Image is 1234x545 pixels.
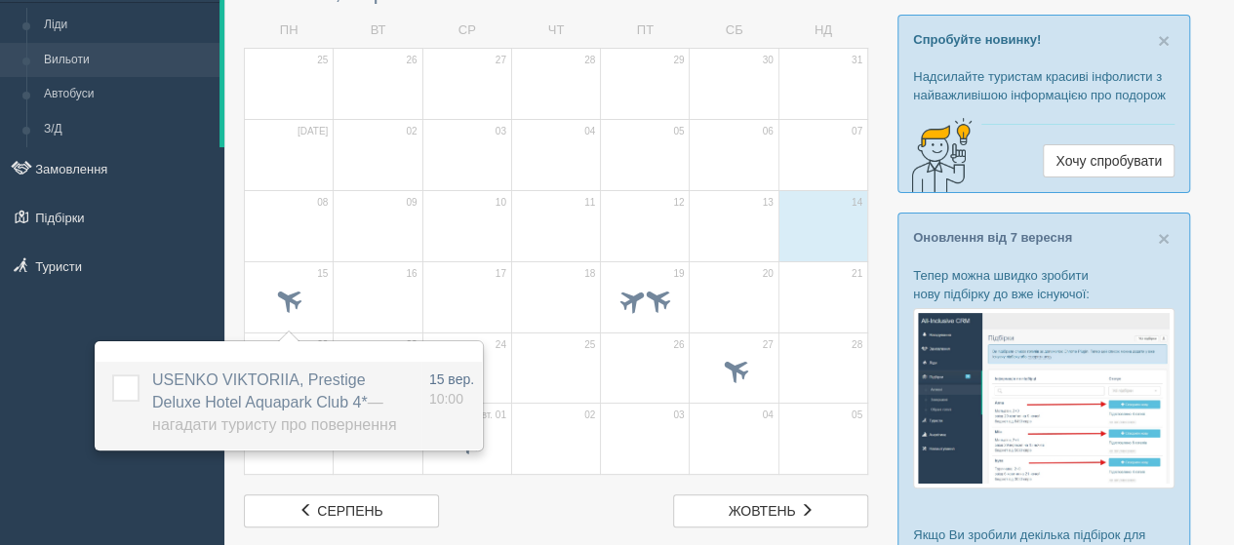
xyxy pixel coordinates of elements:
[898,116,976,194] img: creative-idea-2907357.png
[1158,228,1170,249] button: Close
[852,125,862,138] span: 07
[406,54,417,67] span: 26
[1158,30,1170,51] button: Close
[852,196,862,210] span: 14
[35,112,219,147] a: З/Д
[317,196,328,210] span: 08
[422,14,511,48] td: СР
[245,14,334,48] td: ПН
[601,14,690,48] td: ПТ
[584,409,595,422] span: 02
[913,230,1072,245] a: Оновлення від 7 вересня
[406,196,417,210] span: 09
[763,409,774,422] span: 04
[673,338,684,352] span: 26
[496,196,506,210] span: 10
[763,125,774,138] span: 06
[763,54,774,67] span: 30
[496,338,506,352] span: 24
[673,54,684,67] span: 29
[852,338,862,352] span: 28
[429,371,474,387] span: 15 вер.
[673,409,684,422] span: 03
[429,370,474,409] a: 15 вер. 10:00
[1043,144,1174,177] a: Хочу спробувати
[913,67,1174,104] p: Надсилайте туристам красиві інфолисти з найважливішою інформацією про подорож
[496,125,506,138] span: 03
[152,371,396,433] span: USENKO VIKTORIIA, Prestige Deluxe Hotel Aquapark Club 4*
[763,338,774,352] span: 27
[317,503,382,519] span: серпень
[673,267,684,281] span: 19
[406,267,417,281] span: 16
[852,409,862,422] span: 05
[690,14,778,48] td: СБ
[35,43,219,78] a: Вильоти
[913,30,1174,49] p: Спробуйте новинку!
[429,391,463,407] span: 10:00
[496,54,506,67] span: 27
[673,196,684,210] span: 12
[1158,29,1170,52] span: ×
[511,14,600,48] td: ЧТ
[152,371,396,433] a: USENKO VIKTORIIA, Prestige Deluxe Hotel Aquapark Club 4*— Нагадати туристу про повернення
[913,308,1174,488] img: %D0%BF%D1%96%D0%B4%D0%B1%D1%96%D1%80%D0%BA%D0%B0-%D1%82%D1%83%D1%80%D0%B8%D1%81%D1%82%D1%83-%D1%8...
[584,125,595,138] span: 04
[298,125,328,138] span: [DATE]
[317,54,328,67] span: 25
[469,409,506,422] span: жовт. 01
[763,196,774,210] span: 13
[496,267,506,281] span: 17
[852,54,862,67] span: 31
[763,267,774,281] span: 20
[584,267,595,281] span: 18
[317,338,328,352] span: 22
[406,338,417,352] span: 23
[729,503,796,519] span: жовтень
[584,338,595,352] span: 25
[673,125,684,138] span: 05
[913,266,1174,303] p: Тепер можна швидко зробити нову підбірку до вже існуючої:
[673,494,868,527] a: жовтень
[778,14,867,48] td: НД
[35,77,219,112] a: Автобуси
[852,267,862,281] span: 21
[584,54,595,67] span: 28
[406,125,417,138] span: 02
[334,14,422,48] td: ВТ
[244,494,439,527] a: серпень
[584,196,595,210] span: 11
[35,8,219,43] a: Ліди
[317,267,328,281] span: 15
[1158,227,1170,250] span: ×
